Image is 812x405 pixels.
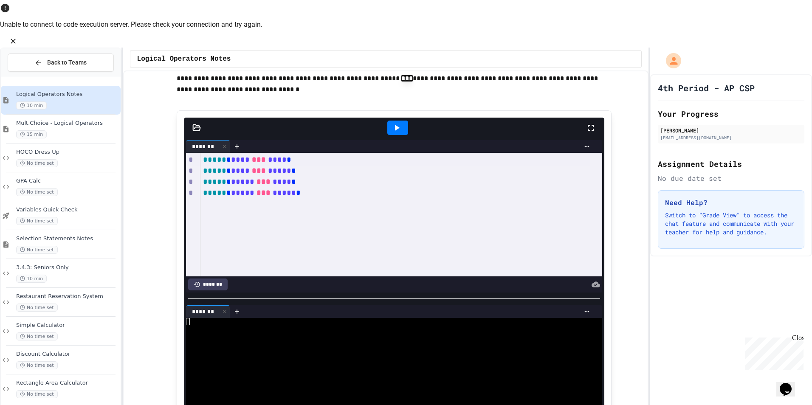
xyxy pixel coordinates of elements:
[16,332,58,340] span: No time set
[660,127,802,134] div: [PERSON_NAME]
[16,91,119,98] span: Logical Operators Notes
[47,58,87,67] span: Back to Teams
[16,390,58,398] span: No time set
[658,82,755,94] h1: 4th Period - AP CSP
[16,246,58,254] span: No time set
[16,380,119,387] span: Rectangle Area Calculator
[658,108,804,120] h2: Your Progress
[16,361,58,369] span: No time set
[16,351,119,358] span: Discount Calculator
[657,51,683,70] div: My Account
[16,264,119,271] span: 3.4.3: Seniors Only
[16,101,47,110] span: 10 min
[660,135,802,141] div: [EMAIL_ADDRESS][DOMAIN_NAME]
[776,371,804,397] iframe: chat widget
[137,54,231,64] span: Logical Operators Notes
[8,53,114,72] button: Back to Teams
[665,197,797,208] h3: Need Help?
[16,235,119,242] span: Selection Statements Notes
[16,293,119,300] span: Restaurant Reservation System
[16,322,119,329] span: Simple Calculator
[7,35,20,48] button: Close
[742,334,804,370] iframe: chat widget
[16,217,58,225] span: No time set
[3,3,59,54] div: Chat with us now!Close
[16,130,47,138] span: 15 min
[16,149,119,156] span: HOCO Dress Up
[16,120,119,127] span: Mult.Choice - Logical Operators
[16,177,119,185] span: GPA Calc
[16,275,47,283] span: 10 min
[658,173,804,183] div: No due date set
[16,304,58,312] span: No time set
[658,158,804,170] h2: Assignment Details
[16,206,119,214] span: Variables Quick Check
[16,159,58,167] span: No time set
[16,188,58,196] span: No time set
[665,211,797,236] p: Switch to "Grade View" to access the chat feature and communicate with your teacher for help and ...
